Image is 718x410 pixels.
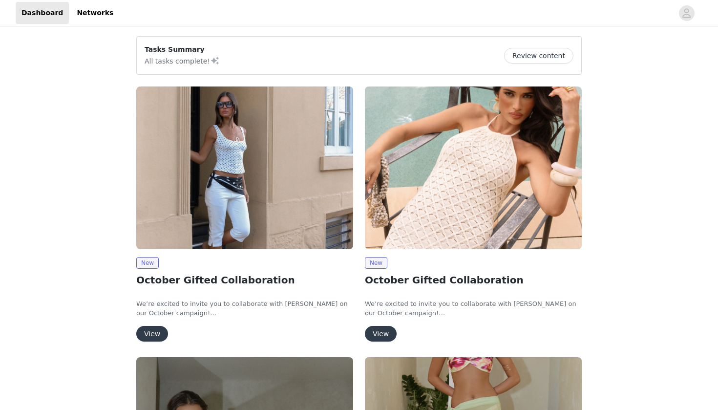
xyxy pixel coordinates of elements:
[365,86,582,249] img: Peppermayo EU
[136,86,353,249] img: Peppermayo AUS
[365,257,387,269] span: New
[136,299,353,318] p: We’re excited to invite you to collaborate with [PERSON_NAME] on our October campaign!
[16,2,69,24] a: Dashboard
[71,2,119,24] a: Networks
[136,326,168,342] button: View
[136,257,159,269] span: New
[365,330,397,338] a: View
[504,48,573,64] button: Review content
[145,55,220,66] p: All tasks complete!
[145,44,220,55] p: Tasks Summary
[365,326,397,342] button: View
[682,5,691,21] div: avatar
[365,299,582,318] p: We’re excited to invite you to collaborate with [PERSON_NAME] on our October campaign!
[136,330,168,338] a: View
[365,273,582,287] h2: October Gifted Collaboration
[136,273,353,287] h2: October Gifted Collaboration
